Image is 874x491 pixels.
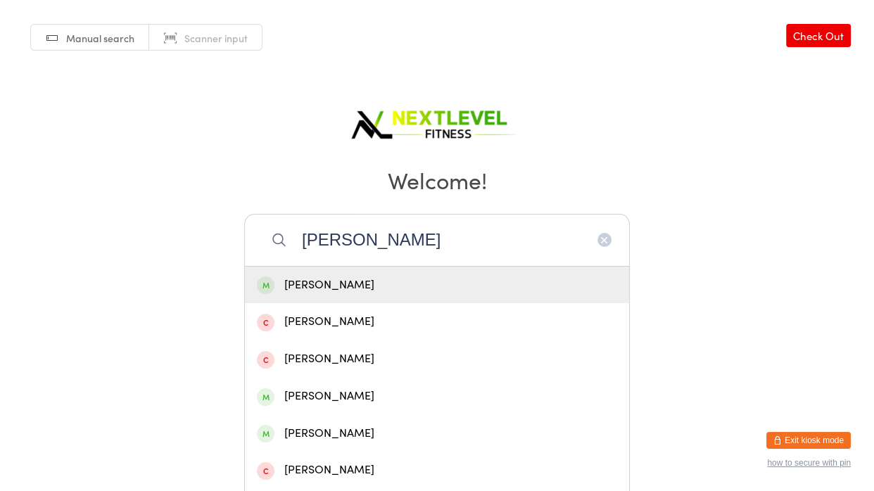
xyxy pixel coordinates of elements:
span: Manual search [66,31,134,45]
a: Check Out [786,24,851,47]
input: Search [244,214,630,266]
div: [PERSON_NAME] [257,312,617,331]
div: [PERSON_NAME] [257,276,617,295]
img: Next Level Fitness [349,98,525,144]
div: [PERSON_NAME] [257,387,617,406]
div: [PERSON_NAME] [257,350,617,369]
span: Scanner input [184,31,248,45]
button: how to secure with pin [767,458,851,468]
div: [PERSON_NAME] [257,461,617,480]
div: [PERSON_NAME] [257,424,617,443]
button: Exit kiosk mode [766,432,851,449]
h2: Welcome! [14,164,860,196]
